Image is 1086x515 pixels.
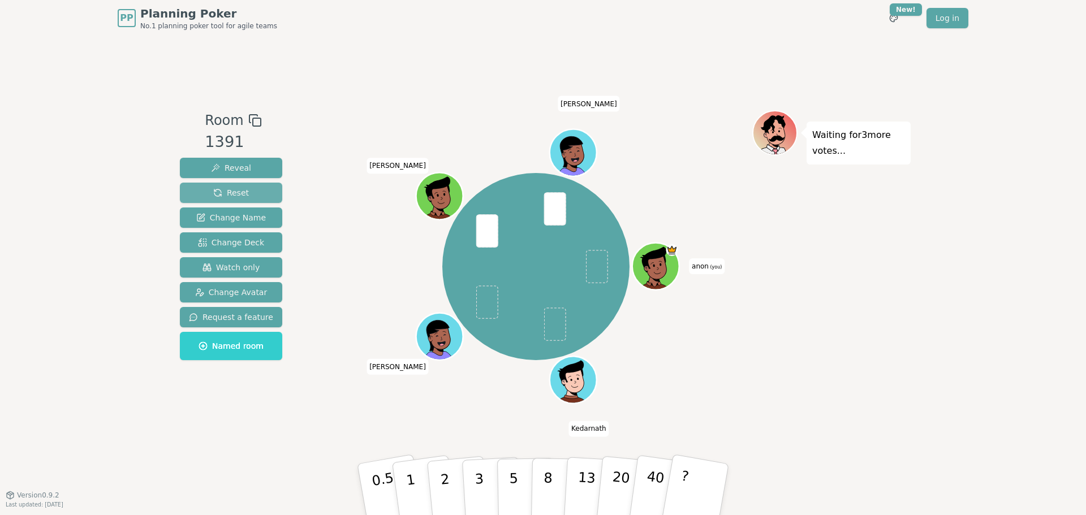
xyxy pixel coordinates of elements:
[6,491,59,500] button: Version0.9.2
[205,131,261,154] div: 1391
[198,237,264,248] span: Change Deck
[180,282,282,302] button: Change Avatar
[709,265,722,270] span: (you)
[195,287,268,298] span: Change Avatar
[140,21,277,31] span: No.1 planning poker tool for agile teams
[367,158,429,174] span: Click to change your name
[666,244,678,256] span: anon is the host
[558,96,620,112] span: Click to change your name
[180,257,282,278] button: Watch only
[120,11,133,25] span: PP
[180,158,282,178] button: Reveal
[180,232,282,253] button: Change Deck
[213,187,249,198] span: Reset
[118,6,277,31] a: PPPlanning PokerNo.1 planning poker tool for agile teams
[568,421,609,437] span: Click to change your name
[202,262,260,273] span: Watch only
[180,183,282,203] button: Reset
[189,311,273,323] span: Request a feature
[884,8,904,28] button: New!
[926,8,968,28] a: Log in
[196,212,266,223] span: Change Name
[633,244,678,288] button: Click to change your avatar
[890,3,922,16] div: New!
[140,6,277,21] span: Planning Poker
[199,340,264,352] span: Named room
[180,307,282,327] button: Request a feature
[689,258,725,274] span: Click to change your name
[180,332,282,360] button: Named room
[367,359,429,375] span: Click to change your name
[17,491,59,500] span: Version 0.9.2
[180,207,282,228] button: Change Name
[211,162,251,174] span: Reveal
[812,127,905,159] p: Waiting for 3 more votes...
[205,110,243,131] span: Room
[6,501,63,508] span: Last updated: [DATE]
